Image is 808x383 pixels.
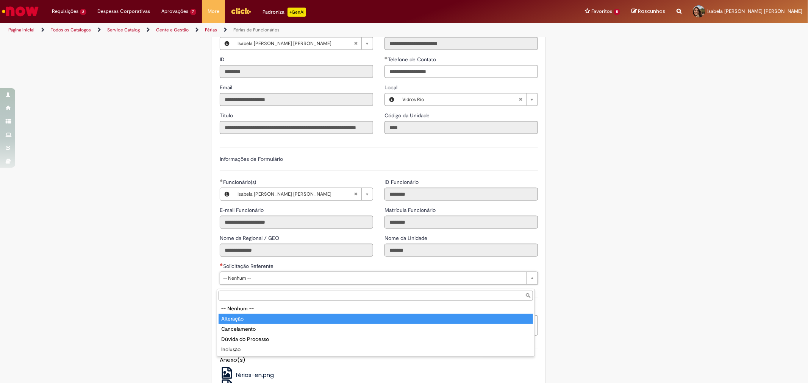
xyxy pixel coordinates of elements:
div: -- Nenhum -- [219,304,533,314]
div: Inclusão [219,344,533,355]
div: Alteração [219,314,533,324]
ul: Solicitação Referente [217,302,534,356]
div: Dúvida do Processo [219,334,533,344]
div: Cancelamento [219,324,533,334]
